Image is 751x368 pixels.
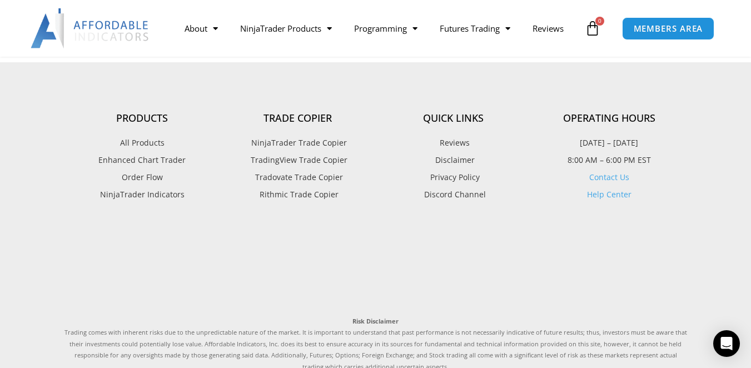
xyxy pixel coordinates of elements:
[220,170,376,185] a: Tradovate Trade Copier
[64,227,687,305] iframe: Customer reviews powered by Trustpilot
[248,153,347,167] span: TradingView Trade Copier
[595,17,604,26] span: 0
[64,170,220,185] a: Order Flow
[220,153,376,167] a: TradingView Trade Copier
[220,112,376,125] h4: Trade Copier
[229,16,343,41] a: NinjaTrader Products
[252,170,343,185] span: Tradovate Trade Copier
[634,24,703,33] span: MEMBERS AREA
[589,172,629,182] a: Contact Us
[248,136,347,150] span: NinjaTrader Trade Copier
[531,153,687,167] p: 8:00 AM – 6:00 PM EST
[713,330,740,357] div: Open Intercom Messenger
[173,16,582,41] nav: Menu
[64,153,220,167] a: Enhanced Chart Trader
[257,187,339,202] span: Rithmic Trade Copier
[376,136,531,150] a: Reviews
[376,170,531,185] a: Privacy Policy
[64,112,220,125] h4: Products
[531,112,687,125] h4: Operating Hours
[568,12,617,44] a: 0
[98,153,186,167] span: Enhanced Chart Trader
[421,187,486,202] span: Discord Channel
[427,170,480,185] span: Privacy Policy
[521,16,575,41] a: Reviews
[100,187,185,202] span: NinjaTrader Indicators
[432,153,475,167] span: Disclaimer
[122,170,163,185] span: Order Flow
[31,8,150,48] img: LogoAI | Affordable Indicators – NinjaTrader
[437,136,470,150] span: Reviews
[376,153,531,167] a: Disclaimer
[64,136,220,150] a: All Products
[220,187,376,202] a: Rithmic Trade Copier
[429,16,521,41] a: Futures Trading
[220,136,376,150] a: NinjaTrader Trade Copier
[376,187,531,202] a: Discord Channel
[587,189,631,200] a: Help Center
[352,317,399,325] strong: Risk Disclaimer
[173,16,229,41] a: About
[531,136,687,150] p: [DATE] – [DATE]
[120,136,165,150] span: All Products
[343,16,429,41] a: Programming
[622,17,715,40] a: MEMBERS AREA
[64,187,220,202] a: NinjaTrader Indicators
[376,112,531,125] h4: Quick Links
